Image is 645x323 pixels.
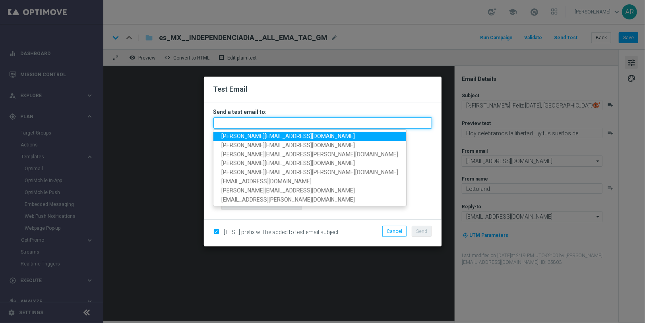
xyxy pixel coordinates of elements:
[382,226,407,237] button: Cancel
[221,142,355,148] span: [PERSON_NAME][EMAIL_ADDRESS][DOMAIN_NAME]
[213,108,432,115] h3: Send a test email to:
[412,226,432,237] button: Send
[213,132,406,141] a: [PERSON_NAME][EMAIL_ADDRESS][DOMAIN_NAME]
[221,196,355,202] span: [EMAIL_ADDRESS][PERSON_NAME][DOMAIN_NAME]
[221,169,398,175] span: [PERSON_NAME][EMAIL_ADDRESS][PERSON_NAME][DOMAIN_NAME]
[224,229,339,235] span: [TEST] prefix will be added to test email subject
[416,229,427,234] span: Send
[213,195,406,204] a: [EMAIL_ADDRESS][PERSON_NAME][DOMAIN_NAME]
[221,178,312,185] span: [EMAIL_ADDRESS][DOMAIN_NAME]
[221,160,355,166] span: [PERSON_NAME][EMAIL_ADDRESS][DOMAIN_NAME]
[213,177,406,186] a: [EMAIL_ADDRESS][DOMAIN_NAME]
[221,133,355,139] span: [PERSON_NAME][EMAIL_ADDRESS][DOMAIN_NAME]
[221,187,355,194] span: [PERSON_NAME][EMAIL_ADDRESS][DOMAIN_NAME]
[213,168,406,177] a: [PERSON_NAME][EMAIL_ADDRESS][PERSON_NAME][DOMAIN_NAME]
[213,141,406,150] a: [PERSON_NAME][EMAIL_ADDRESS][DOMAIN_NAME]
[213,159,406,168] a: [PERSON_NAME][EMAIL_ADDRESS][DOMAIN_NAME]
[213,85,432,94] h2: Test Email
[213,150,406,159] a: [PERSON_NAME][EMAIL_ADDRESS][PERSON_NAME][DOMAIN_NAME]
[213,186,406,195] a: [PERSON_NAME][EMAIL_ADDRESS][DOMAIN_NAME]
[221,151,398,157] span: [PERSON_NAME][EMAIL_ADDRESS][PERSON_NAME][DOMAIN_NAME]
